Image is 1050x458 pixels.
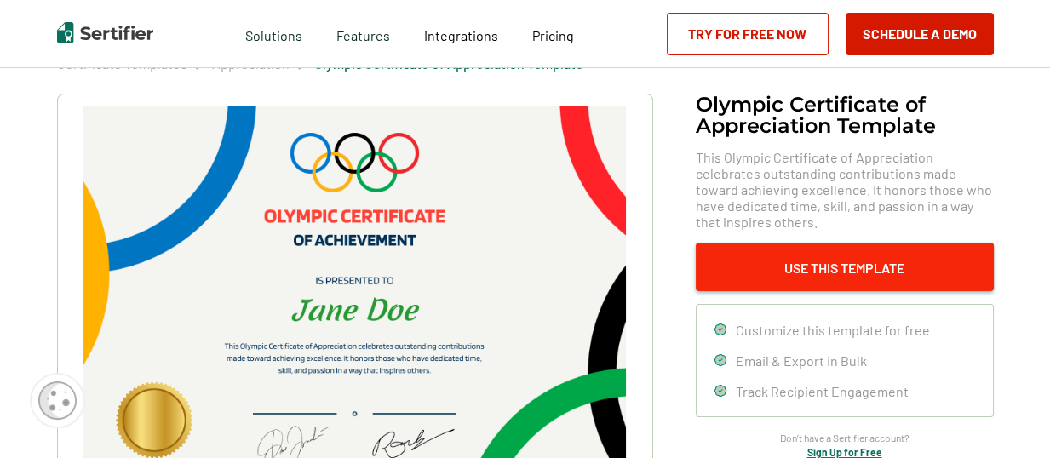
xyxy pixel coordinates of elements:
[57,22,153,43] img: Sertifier | Digital Credentialing Platform
[336,23,390,44] span: Features
[736,383,909,399] span: Track Recipient Engagement
[846,13,994,55] button: Schedule a Demo
[532,23,574,44] a: Pricing
[780,430,909,446] span: Don’t have a Sertifier account?
[38,381,77,420] img: Cookie Popup Icon
[667,13,829,55] a: Try for Free Now
[245,23,302,44] span: Solutions
[532,27,574,43] span: Pricing
[807,446,882,458] a: Sign Up for Free
[424,27,498,43] span: Integrations
[696,149,994,230] span: This Olympic Certificate of Appreciation celebrates outstanding contributions made toward achievi...
[736,322,930,338] span: Customize this template for free
[696,94,994,136] h1: Olympic Certificate of Appreciation​ Template
[736,352,867,369] span: Email & Export in Bulk
[696,243,994,291] button: Use This Template
[424,23,498,44] a: Integrations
